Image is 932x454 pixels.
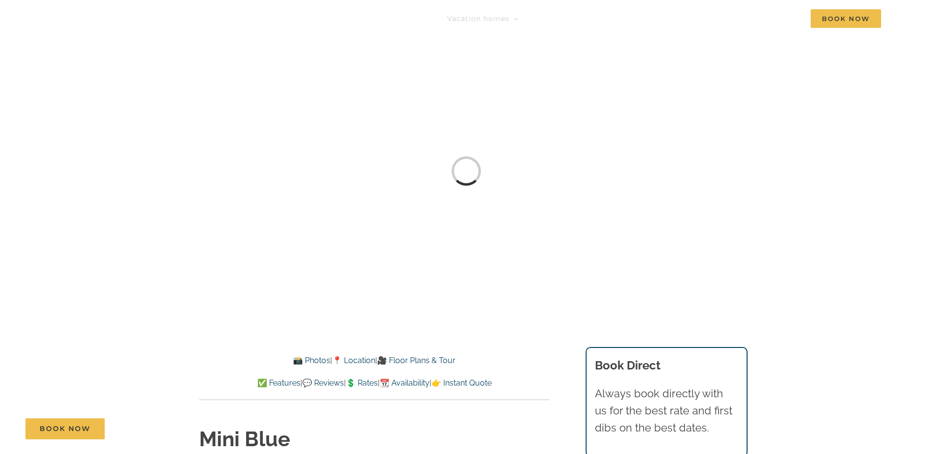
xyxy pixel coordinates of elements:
[703,15,727,22] span: About
[595,385,738,437] p: Always book directly with us for the best rate and first dibs on the best dates.
[302,378,344,388] a: 💬 Reviews
[811,9,881,28] span: Book Now
[257,378,300,388] a: ✅ Features
[199,354,549,367] p: | |
[541,9,599,28] a: Things to do
[25,418,105,439] a: Book Now
[380,378,430,388] a: 📆 Availability
[703,9,736,28] a: About
[51,11,217,33] img: Branson Family Retreats Logo
[199,377,549,389] p: | | | |
[446,151,486,191] div: Loading...
[40,425,91,433] span: Book Now
[595,358,660,372] b: Book Direct
[447,9,519,28] a: Vacation homes
[293,356,330,365] a: 📸 Photos
[758,9,789,28] a: Contact
[377,356,455,365] a: 🎥 Floor Plans & Tour
[447,9,881,28] nav: Main Menu
[332,356,375,365] a: 📍 Location
[758,15,789,22] span: Contact
[447,15,509,22] span: Vacation homes
[346,378,378,388] a: 💲 Rates
[541,15,590,22] span: Things to do
[621,9,681,28] a: Deals & More
[621,15,672,22] span: Deals & More
[432,378,492,388] a: 👉 Instant Quote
